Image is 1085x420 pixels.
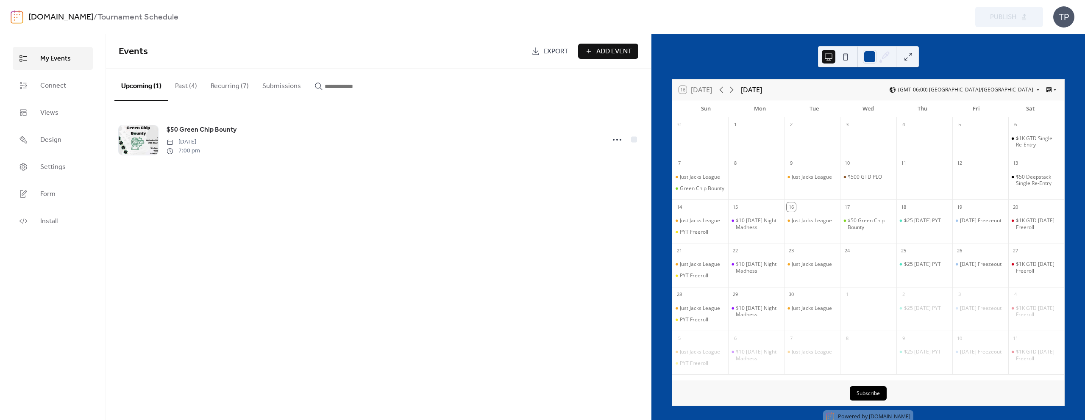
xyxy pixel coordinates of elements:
[955,159,964,168] div: 12
[680,229,708,235] div: PYT Freeroll
[40,54,71,64] span: My Events
[167,125,236,135] span: $50 Green Chip Bounty
[731,290,740,299] div: 29
[736,217,781,230] div: $10 [DATE] Night Madness
[672,261,728,268] div: Just Jacks League
[787,334,796,343] div: 7
[792,174,832,180] div: Just Jacks League
[955,290,964,299] div: 3
[94,9,97,25] b: /
[680,360,708,367] div: PYT Freeroll
[13,182,93,205] a: Form
[680,348,720,355] div: Just Jacks League
[679,100,733,117] div: Sun
[680,174,720,180] div: Just Jacks League
[1003,100,1057,117] div: Sat
[675,246,684,255] div: 21
[675,290,684,299] div: 28
[675,120,684,130] div: 31
[525,44,575,59] a: Export
[896,261,952,268] div: $25 Thursday PYT
[167,124,236,135] a: $50 Green Chip Bounty
[784,174,840,180] div: Just Jacks League
[736,261,781,274] div: $10 [DATE] Night Madness
[728,305,784,318] div: $10 Monday Night Madness
[955,202,964,212] div: 19
[672,217,728,224] div: Just Jacks League
[896,305,952,312] div: $25 Thursday PYT
[672,185,728,192] div: Green Chip Bounty
[904,217,941,224] div: $25 [DATE] PYT
[675,159,684,168] div: 7
[741,85,762,95] div: [DATE]
[843,202,852,212] div: 17
[952,217,1008,224] div: Friday Freezeout
[899,290,908,299] div: 2
[848,217,893,230] div: $50 Green Chip Bounty
[792,217,832,224] div: Just Jacks League
[733,100,787,117] div: Mon
[843,334,852,343] div: 8
[787,290,796,299] div: 30
[784,261,840,268] div: Just Jacks League
[949,100,1004,117] div: Fri
[672,272,728,279] div: PYT Freeroll
[672,229,728,235] div: PYT Freeroll
[784,305,840,312] div: Just Jacks League
[40,108,58,118] span: Views
[680,272,708,279] div: PYT Freeroll
[952,348,1008,355] div: Friday Freezeout
[28,9,94,25] a: [DOMAIN_NAME]
[899,246,908,255] div: 25
[896,217,952,224] div: $25 Thursday PYT
[672,348,728,355] div: Just Jacks League
[787,100,841,117] div: Tue
[1011,290,1020,299] div: 4
[960,261,1002,268] div: [DATE] Freezeout
[1008,217,1064,230] div: $1K GTD Saturday Freeroll
[869,413,910,420] a: [DOMAIN_NAME]
[578,44,638,59] button: Add Event
[731,202,740,212] div: 15
[904,305,941,312] div: $25 [DATE] PYT
[904,348,941,355] div: $25 [DATE] PYT
[843,120,852,130] div: 3
[168,69,204,100] button: Past (4)
[13,74,93,97] a: Connect
[1008,261,1064,274] div: $1K GTD Saturday Freeroll
[960,305,1002,312] div: [DATE] Freezeout
[675,334,684,343] div: 5
[40,135,61,145] span: Design
[40,162,66,172] span: Settings
[167,138,200,146] span: [DATE]
[1053,6,1074,28] div: TP
[843,290,852,299] div: 1
[1011,246,1020,255] div: 27
[952,305,1008,312] div: Friday Freezeout
[167,146,200,155] span: 7:00 pm
[672,360,728,367] div: PYT Freeroll
[787,202,796,212] div: 16
[955,120,964,130] div: 5
[896,348,952,355] div: $25 Thursday PYT
[1011,159,1020,168] div: 13
[904,261,941,268] div: $25 [DATE] PYT
[680,305,720,312] div: Just Jacks League
[899,202,908,212] div: 18
[899,159,908,168] div: 11
[960,217,1002,224] div: [DATE] Freezeout
[731,159,740,168] div: 8
[955,246,964,255] div: 26
[787,246,796,255] div: 23
[899,120,908,130] div: 4
[899,334,908,343] div: 9
[1008,305,1064,318] div: $1K GTD Saturday Freeroll
[13,47,93,70] a: My Events
[596,47,632,57] span: Add Event
[792,348,832,355] div: Just Jacks League
[1008,174,1064,187] div: $50 Deepstack Single Re-Entry
[784,348,840,355] div: Just Jacks League
[675,202,684,212] div: 14
[40,81,66,91] span: Connect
